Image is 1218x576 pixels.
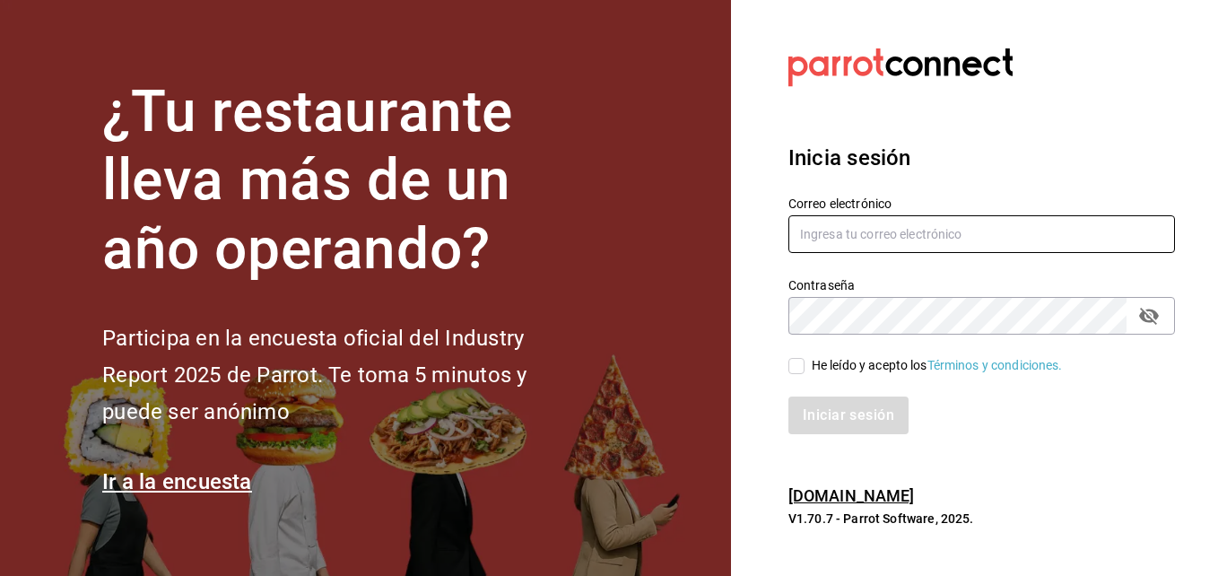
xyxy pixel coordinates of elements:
[927,358,1063,372] a: Términos y condiciones.
[788,215,1175,253] input: Ingresa tu correo electrónico
[1134,301,1164,331] button: passwordField
[102,78,587,284] h1: ¿Tu restaurante lleva más de un año operando?
[102,320,587,430] h2: Participa en la encuesta oficial del Industry Report 2025 de Parrot. Te toma 5 minutos y puede se...
[788,196,1175,209] label: Correo electrónico
[812,356,1063,375] div: He leído y acepto los
[788,486,915,505] a: [DOMAIN_NAME]
[102,469,252,494] a: Ir a la encuesta
[788,278,1175,291] label: Contraseña
[788,510,1175,528] p: V1.70.7 - Parrot Software, 2025.
[788,142,1175,174] h3: Inicia sesión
